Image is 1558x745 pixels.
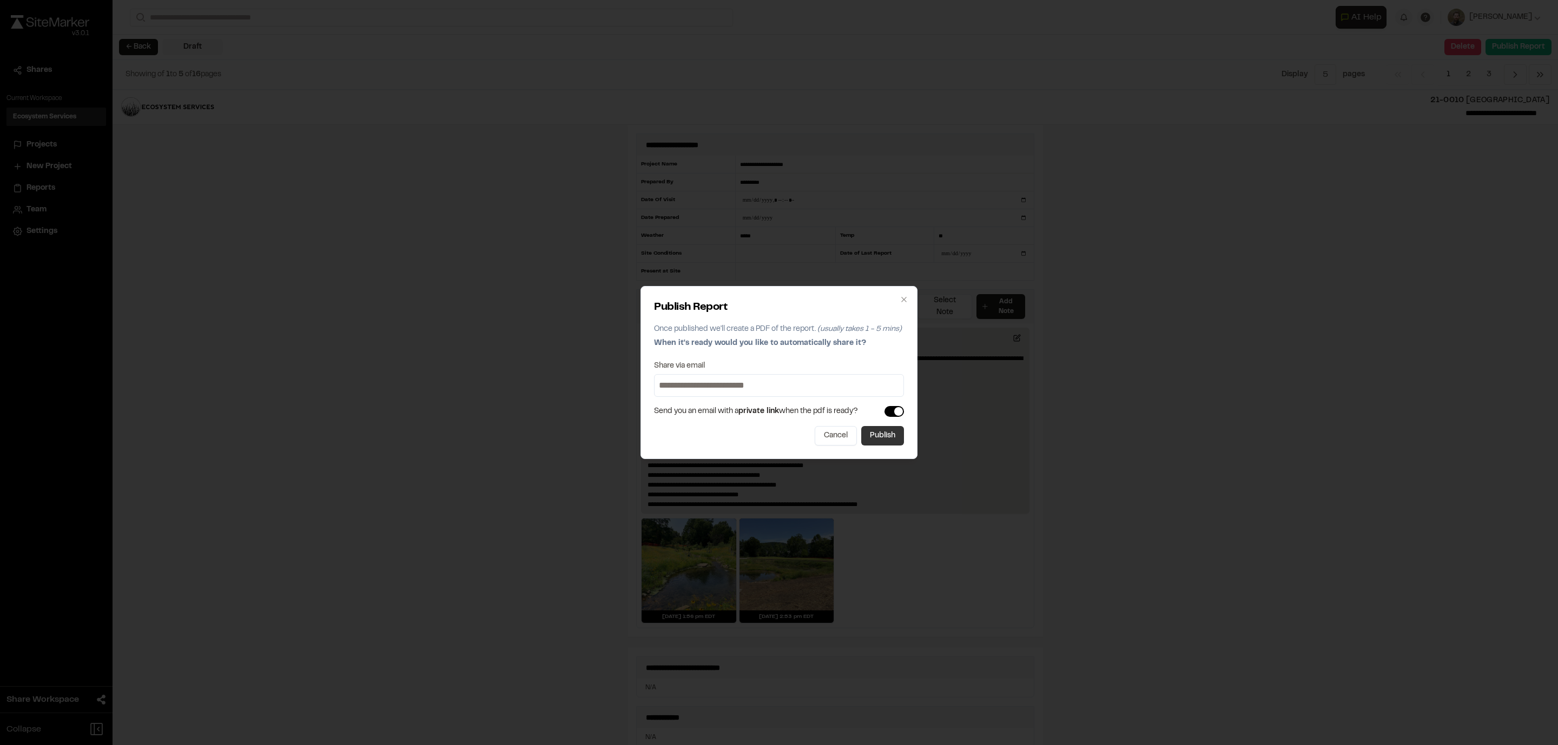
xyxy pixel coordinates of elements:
h2: Publish Report [654,300,904,316]
span: private link [738,408,779,415]
span: When it's ready would you like to automatically share it? [654,340,866,347]
button: Cancel [815,426,857,445]
label: Share via email [654,362,705,370]
button: Publish [861,426,904,445]
span: Send you an email with a when the pdf is ready? [654,405,858,417]
p: Once published we'll create a PDF of the report. [654,323,904,335]
span: (usually takes 1 - 5 mins) [817,326,902,332]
